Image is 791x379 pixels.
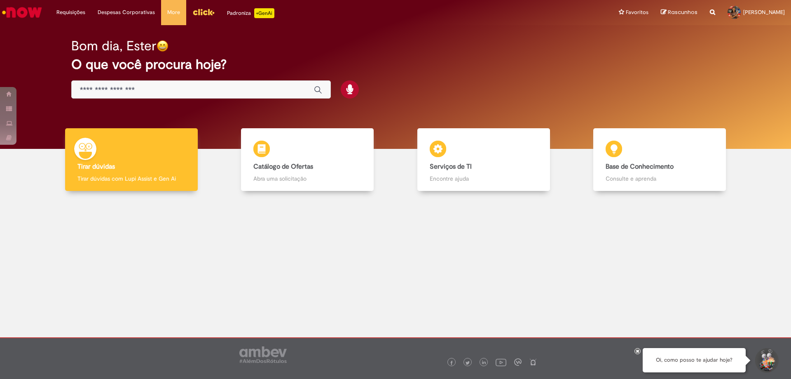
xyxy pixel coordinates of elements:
span: Despesas Corporativas [98,8,155,16]
img: logo_footer_youtube.png [496,357,506,367]
a: Base de Conhecimento Consulte e aprenda [572,128,748,191]
b: Tirar dúvidas [77,162,115,171]
img: logo_footer_twitter.png [466,361,470,365]
img: logo_footer_naosei.png [529,358,537,366]
button: Iniciar Conversa de Suporte [754,348,779,373]
img: click_logo_yellow_360x200.png [192,6,215,18]
span: [PERSON_NAME] [743,9,785,16]
div: Padroniza [227,8,274,18]
a: Serviços de TI Encontre ajuda [395,128,572,191]
img: logo_footer_workplace.png [514,358,522,366]
a: Rascunhos [661,9,697,16]
a: Catálogo de Ofertas Abra uma solicitação [220,128,396,191]
p: Tirar dúvidas com Lupi Assist e Gen Ai [77,174,185,183]
img: logo_footer_facebook.png [449,361,454,365]
h2: O que você procura hoje? [71,57,720,72]
a: Tirar dúvidas Tirar dúvidas com Lupi Assist e Gen Ai [43,128,220,191]
span: Rascunhos [668,8,697,16]
img: ServiceNow [1,4,43,21]
h2: Bom dia, Ester [71,39,157,53]
b: Catálogo de Ofertas [253,162,313,171]
p: Encontre ajuda [430,174,538,183]
p: +GenAi [254,8,274,18]
p: Abra uma solicitação [253,174,361,183]
span: Favoritos [626,8,648,16]
img: logo_footer_linkedin.png [482,360,486,365]
img: happy-face.png [157,40,168,52]
p: Consulte e aprenda [606,174,714,183]
b: Base de Conhecimento [606,162,674,171]
span: More [167,8,180,16]
div: Oi, como posso te ajudar hoje? [643,348,746,372]
b: Serviços de TI [430,162,472,171]
img: logo_footer_ambev_rotulo_gray.png [239,346,287,363]
span: Requisições [56,8,85,16]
